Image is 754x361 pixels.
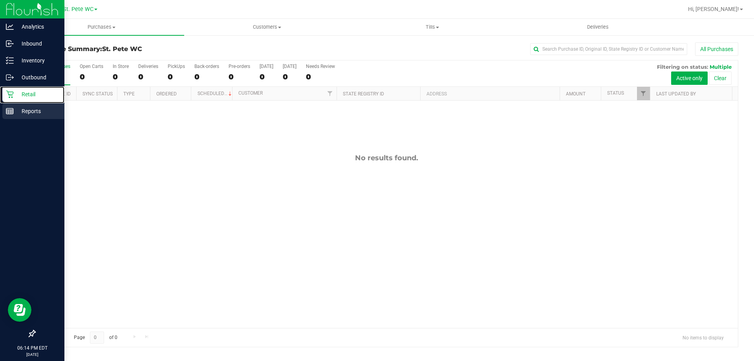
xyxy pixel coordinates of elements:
div: Open Carts [80,64,103,69]
div: Deliveries [138,64,158,69]
button: Active only [671,71,708,85]
span: St. Pete WC [63,6,93,13]
p: Retail [14,90,61,99]
span: St. Pete WC [102,45,142,53]
div: [DATE] [283,64,296,69]
span: Purchases [19,24,184,31]
inline-svg: Inbound [6,40,14,48]
inline-svg: Retail [6,90,14,98]
a: Filter [324,87,337,100]
inline-svg: Analytics [6,23,14,31]
p: 06:14 PM EDT [4,345,61,352]
div: No results found. [35,154,738,162]
div: Back-orders [194,64,219,69]
p: Inbound [14,39,61,48]
div: 0 [138,72,158,81]
h3: Purchase Summary: [35,46,269,53]
a: Deliveries [515,19,681,35]
span: Tills [350,24,514,31]
span: Page of 0 [67,332,124,344]
a: Type [123,91,135,97]
div: 0 [80,72,103,81]
inline-svg: Inventory [6,57,14,64]
p: Inventory [14,56,61,65]
a: Customer [238,90,263,96]
div: 0 [194,72,219,81]
a: Last Updated By [656,91,696,97]
a: Tills [350,19,515,35]
a: Customers [184,19,350,35]
a: State Registry ID [343,91,384,97]
a: Status [607,90,624,96]
inline-svg: Reports [6,107,14,115]
div: Needs Review [306,64,335,69]
inline-svg: Outbound [6,73,14,81]
span: Filtering on status: [657,64,708,70]
input: Search Purchase ID, Original ID, State Registry ID or Customer Name... [530,43,687,55]
p: Outbound [14,73,61,82]
div: 0 [229,72,250,81]
div: Pre-orders [229,64,250,69]
div: [DATE] [260,64,273,69]
p: [DATE] [4,352,61,357]
a: Purchases [19,19,184,35]
p: Reports [14,106,61,116]
div: 0 [168,72,185,81]
a: Filter [637,87,650,100]
span: Multiple [710,64,732,70]
a: Amount [566,91,586,97]
div: In Store [113,64,129,69]
div: PickUps [168,64,185,69]
a: Ordered [156,91,177,97]
span: Hi, [PERSON_NAME]! [688,6,739,12]
a: Sync Status [82,91,113,97]
div: 0 [113,72,129,81]
a: Scheduled [198,91,233,96]
p: Analytics [14,22,61,31]
button: Clear [709,71,732,85]
span: Deliveries [576,24,619,31]
span: Customers [185,24,349,31]
span: No items to display [676,332,730,343]
button: All Purchases [695,42,738,56]
iframe: Resource center [8,298,31,322]
div: 0 [260,72,273,81]
div: 0 [306,72,335,81]
div: 0 [283,72,296,81]
th: Address [420,87,560,101]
